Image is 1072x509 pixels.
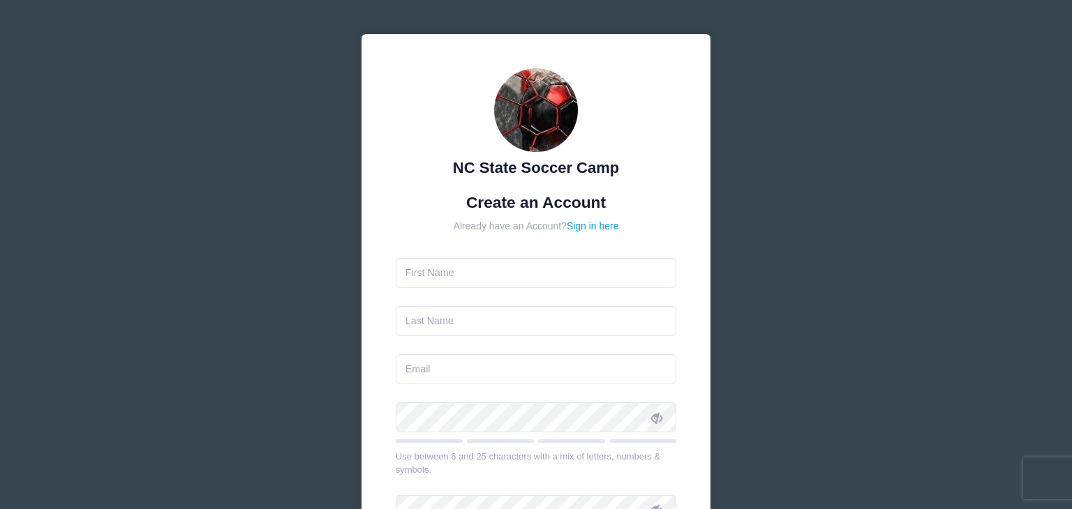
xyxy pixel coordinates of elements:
input: First Name [396,258,677,288]
img: NC State Soccer Camp [494,68,578,152]
div: NC State Soccer Camp [396,156,677,179]
h1: Create an Account [396,193,677,212]
div: Already have an Account? [396,219,677,234]
input: Last Name [396,306,677,336]
a: Sign in here [567,220,619,231]
input: Email [396,354,677,384]
div: Use between 6 and 25 characters with a mix of letters, numbers & symbols. [396,450,677,477]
